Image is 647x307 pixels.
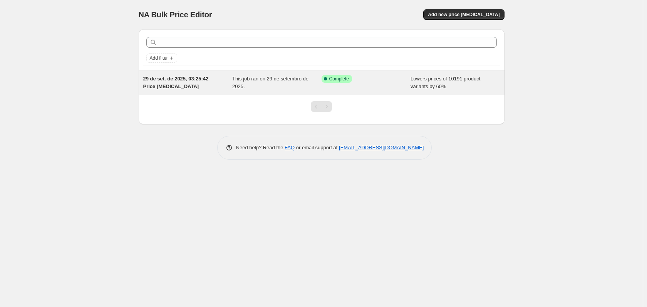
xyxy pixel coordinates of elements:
span: Lowers prices of 10191 product variants by 60% [411,76,480,89]
nav: Pagination [311,101,332,112]
span: Add filter [150,55,168,61]
button: Add filter [146,53,177,63]
span: This job ran on 29 de setembro de 2025. [232,76,308,89]
span: 29 de set. de 2025, 03:25:42 Price [MEDICAL_DATA] [143,76,209,89]
a: [EMAIL_ADDRESS][DOMAIN_NAME] [339,145,424,150]
span: Add new price [MEDICAL_DATA] [428,12,499,18]
span: NA Bulk Price Editor [139,10,212,19]
span: Need help? Read the [236,145,285,150]
a: FAQ [285,145,295,150]
span: Complete [329,76,349,82]
span: or email support at [295,145,339,150]
button: Add new price [MEDICAL_DATA] [423,9,504,20]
